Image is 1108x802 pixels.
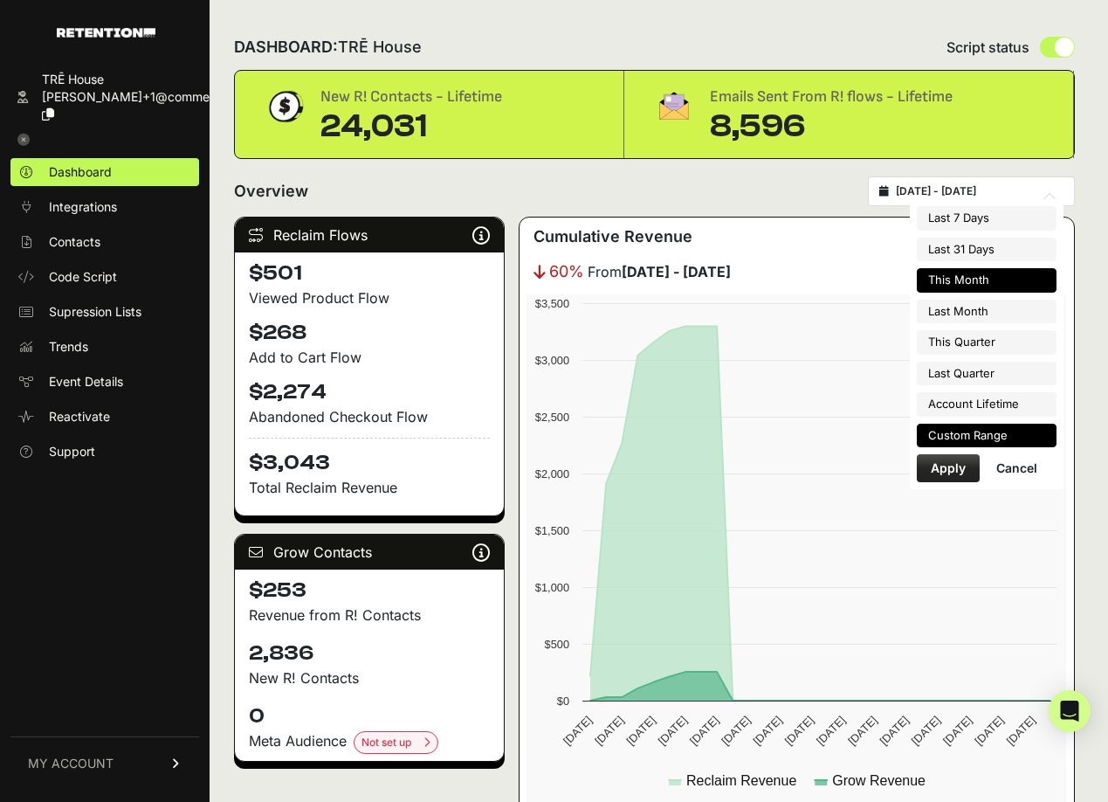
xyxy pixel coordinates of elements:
[249,259,490,287] h4: $501
[49,408,110,425] span: Reactivate
[545,638,569,651] text: $500
[1049,690,1091,732] div: Open Intercom Messenger
[320,109,502,144] div: 24,031
[49,268,117,286] span: Code Script
[57,28,155,38] img: Retention.com
[686,773,796,788] text: Reclaim Revenue
[10,66,199,128] a: TRĒ House [PERSON_NAME]+1@commerc...
[652,85,696,127] img: fa-envelope-19ae18322b30453b285274b1b8af3d052b27d846a4fbe8435d1a52b978f639a2.png
[249,319,490,347] h4: $268
[917,268,1056,293] li: This Month
[917,330,1056,355] li: This Quarter
[549,259,584,284] span: 60%
[42,71,231,88] div: TRĒ House
[624,714,658,748] text: [DATE]
[710,85,953,109] div: Emails Sent From R! flows - Lifetime
[533,225,692,249] h3: Cumulative Revenue
[338,38,422,56] span: TRĒ House
[622,263,731,280] strong: [DATE] - [DATE]
[535,581,569,594] text: $1,000
[249,406,490,427] div: Abandoned Checkout Flow
[917,424,1056,448] li: Custom Range
[940,714,974,748] text: [DATE]
[249,702,490,730] h4: 0
[249,287,490,308] div: Viewed Product Flow
[877,714,912,748] text: [DATE]
[535,354,569,367] text: $3,000
[946,37,1029,58] span: Script status
[10,736,199,790] a: MY ACCOUNT
[588,261,731,282] span: From
[249,438,490,477] h4: $3,043
[982,454,1051,482] button: Cancel
[751,714,785,748] text: [DATE]
[49,373,123,391] span: Event Details
[49,338,88,356] span: Trends
[49,443,95,460] span: Support
[535,411,569,424] text: $2,500
[917,392,1056,417] li: Account Lifetime
[593,714,627,748] text: [DATE]
[535,297,569,310] text: $3,500
[973,714,1007,748] text: [DATE]
[917,206,1056,231] li: Last 7 Days
[557,695,569,708] text: $0
[249,378,490,406] h4: $2,274
[234,179,308,204] h2: Overview
[719,714,754,748] text: [DATE]
[917,300,1056,324] li: Last Month
[49,303,141,321] span: Supression Lists
[249,730,490,754] div: Meta Audience
[846,714,880,748] text: [DATE]
[10,368,199,396] a: Event Details
[917,454,980,482] button: Apply
[1004,714,1038,748] text: [DATE]
[49,198,117,216] span: Integrations
[917,362,1056,386] li: Last Quarter
[10,298,199,326] a: Supression Lists
[10,158,199,186] a: Dashboard
[10,403,199,431] a: Reactivate
[49,163,112,181] span: Dashboard
[249,605,490,626] p: Revenue from R! Contacts
[687,714,721,748] text: [DATE]
[10,263,199,291] a: Code Script
[42,89,231,104] span: [PERSON_NAME]+1@commerc...
[249,667,490,688] p: New R! Contacts
[10,333,199,361] a: Trends
[235,218,504,252] div: Reclaim Flows
[28,755,114,772] span: MY ACCOUNT
[249,477,490,498] p: Total Reclaim Revenue
[10,193,199,221] a: Integrations
[909,714,943,748] text: [DATE]
[782,714,816,748] text: [DATE]
[535,524,569,537] text: $1,500
[917,238,1056,262] li: Last 31 Days
[49,233,100,251] span: Contacts
[249,640,490,667] h4: 2,836
[710,109,953,144] div: 8,596
[235,535,504,570] div: Grow Contacts
[656,714,690,748] text: [DATE]
[814,714,848,748] text: [DATE]
[263,85,306,128] img: dollar-coin-05c43ed7efb7bc0c12610022525b4bbbb207c7efeef5aecc26f025e68dcafac9.png
[249,347,490,368] div: Add to Cart Flow
[833,773,926,788] text: Grow Revenue
[10,438,199,466] a: Support
[320,85,502,109] div: New R! Contacts - Lifetime
[535,467,569,481] text: $2,000
[234,35,422,59] h2: DASHBOARD:
[561,714,595,748] text: [DATE]
[10,228,199,256] a: Contacts
[249,577,490,605] h4: $253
